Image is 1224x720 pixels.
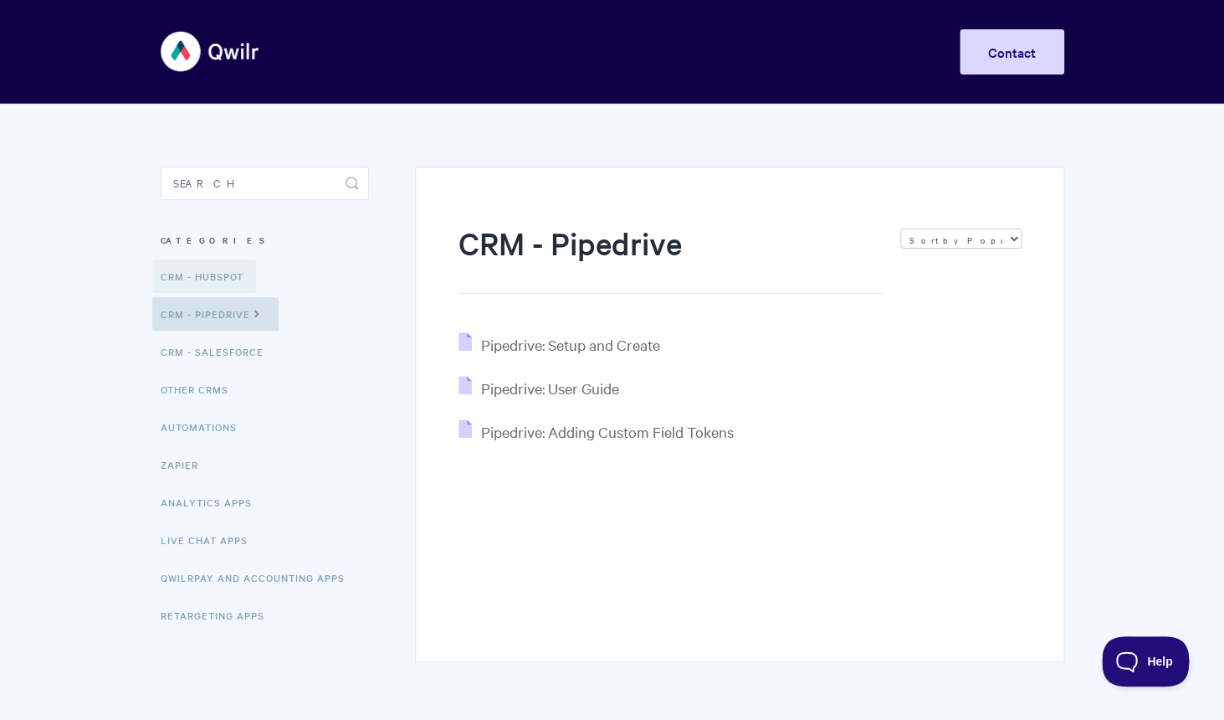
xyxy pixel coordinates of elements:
span: Pipedrive: User Guide [480,378,618,398]
a: Analytics Apps [161,486,264,519]
input: Search [161,167,369,200]
a: Other CRMs [161,373,241,406]
select: Page reloads on selection [900,229,1022,249]
a: CRM - Salesforce [161,335,276,368]
iframe: Toggle Customer Support [1102,636,1191,687]
a: Live Chat Apps [161,523,260,557]
a: Pipedrive: User Guide [458,378,618,398]
a: QwilrPay and Accounting Apps [161,561,357,594]
h1: CRM - Pipedrive [458,222,883,294]
a: Pipedrive: Setup and Create [458,335,659,354]
a: CRM - HubSpot [152,260,256,293]
img: Qwilr Help Center [161,20,260,83]
a: Retargeting Apps [161,599,277,632]
span: Pipedrive: Adding Custom Field Tokens [480,422,733,441]
a: Automations [161,410,249,444]
a: CRM - Pipedrive [152,297,279,331]
h3: Categories [161,225,369,255]
a: Pipedrive: Adding Custom Field Tokens [458,422,733,441]
a: Contact [960,29,1064,75]
span: Pipedrive: Setup and Create [480,335,659,354]
a: Zapier [161,448,211,481]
